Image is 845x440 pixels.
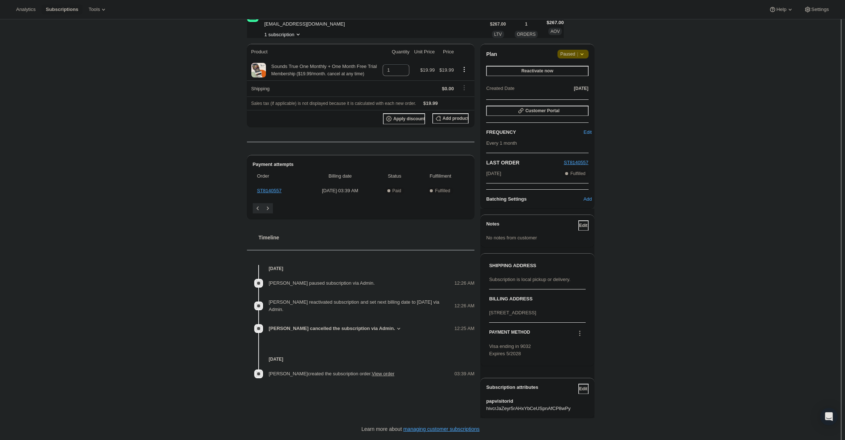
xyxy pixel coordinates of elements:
[417,172,464,180] span: Fulfillment
[432,113,469,124] button: Add product
[308,187,372,194] span: [DATE] · 03:39 AM
[269,280,375,286] span: [PERSON_NAME] paused subscription via Admin.
[269,325,395,332] span: [PERSON_NAME] cancelled the subscription via Admin.
[486,196,587,203] h6: Batching Settings
[89,7,100,12] span: Tools
[251,101,416,106] span: Sales tax (if applicable) is not displayed because it is calculated with each new order.
[551,29,560,34] span: AOV
[486,129,587,136] h2: FREQUENCY
[570,171,585,177] span: Fulfilled
[269,325,403,332] button: [PERSON_NAME] cancelled the subscription via Admin.
[525,21,527,27] span: 1
[41,4,83,15] button: Subscriptions
[269,299,440,312] span: [PERSON_NAME] reactivated subscription and set next billing date to [DATE] via Admin.
[577,51,578,57] span: |
[393,116,425,122] span: Apply discount
[458,65,470,73] button: Product actions
[372,371,394,376] a: View order
[521,68,553,74] span: Reactivate now
[820,408,838,425] div: Open Intercom Messenger
[247,356,475,363] h4: [DATE]
[578,220,589,231] button: Edit
[393,188,401,194] span: Paid
[486,405,588,412] span: hivcrJaZeyr5rAHxYbCeUSpnAfCP8wPy
[383,113,425,124] button: Apply discount
[486,85,514,92] span: Created Date
[253,203,469,213] nav: Pagination
[247,265,475,272] h4: [DATE]
[765,4,798,15] button: Help
[271,71,364,76] small: Membership ($19.99/month. cancel at any time)
[494,32,502,37] span: LTV
[266,63,377,77] div: Sounds True One Monthly + One Month Free Trial
[776,7,786,12] span: Help
[12,4,40,15] button: Analytics
[308,172,372,180] span: Billing date
[583,196,592,203] span: Add
[547,19,564,26] span: $267.00
[435,188,450,194] span: Fulfilled
[16,7,35,12] span: Analytics
[257,188,282,193] a: ST8140557
[486,140,517,146] span: Every 1 month
[525,108,559,114] span: Customer Portal
[486,106,588,116] button: Customer Portal
[84,4,112,15] button: Tools
[247,44,380,60] th: Product
[574,83,589,94] button: [DATE]
[811,7,829,12] span: Settings
[579,223,587,228] span: Edit
[253,168,306,184] th: Order
[489,310,536,315] span: [STREET_ADDRESS]
[46,7,78,12] span: Subscriptions
[490,19,506,29] button: $267.00
[564,160,588,165] a: ST8140557
[264,20,398,28] span: [EMAIL_ADDRESS][DOMAIN_NAME]
[423,100,438,106] span: $19.99
[564,159,588,166] button: ST8140557
[454,370,474,378] span: 03:39 AM
[521,19,532,29] button: 1
[377,172,412,180] span: Status
[437,44,456,60] th: Price
[486,384,578,394] h3: Subscription attributes
[560,50,586,58] span: Paused
[583,126,593,138] button: Edit
[486,398,588,405] span: papvisitorid
[458,84,470,92] button: Shipping actions
[251,63,266,77] img: product img
[574,86,589,91] span: [DATE]
[579,386,587,392] span: Edit
[442,86,454,91] span: $0.00
[361,425,480,433] p: Learn more about
[454,302,474,310] span: 12:26 AM
[264,31,302,38] button: Product actions
[489,295,585,303] h3: BILLING ADDRESS
[486,159,564,166] h2: LAST ORDER
[489,344,531,356] span: Visa ending in 9032 Expires 5/2028
[489,277,570,282] span: Subscription is local pickup or delivery.
[443,115,469,121] span: Add product
[489,262,585,269] h3: SHIPPING ADDRESS
[486,66,588,76] button: Reactivate now
[489,329,530,339] h3: PAYMENT METHOD
[412,44,437,60] th: Unit Price
[486,50,497,58] h2: Plan
[269,371,395,376] span: [PERSON_NAME] created the subscription order.
[490,21,506,27] span: $267.00
[380,44,412,60] th: Quantity
[583,193,593,205] button: Add
[486,170,501,177] span: [DATE]
[247,80,380,96] th: Shipping
[439,67,454,73] span: $19.99
[583,129,591,136] span: Edit
[259,234,475,241] h2: Timeline
[800,4,833,15] button: Settings
[454,280,474,287] span: 12:26 AM
[454,325,474,332] span: 12:25 AM
[420,67,435,73] span: $19.99
[486,220,578,231] h3: Notes
[578,384,589,394] button: Edit
[253,161,469,168] h2: Payment attempts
